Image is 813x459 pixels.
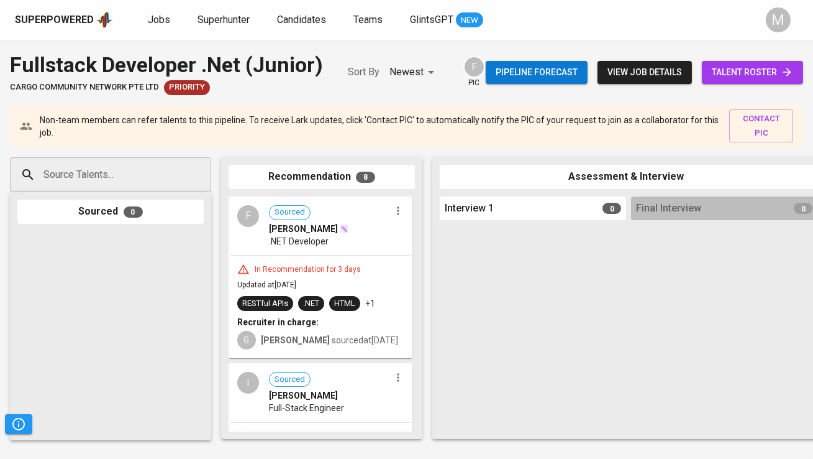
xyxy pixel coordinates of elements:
button: Pipeline Triggers [5,414,32,434]
div: FSourced[PERSON_NAME].NET DeveloperIn Recommendation for 3 daysUpdated at[DATE]RESTful APIs.NETHT... [229,197,412,359]
span: 0 [124,206,143,218]
span: Final Interview [636,202,701,216]
span: 0 [602,203,621,214]
span: Jobs [148,14,170,25]
span: Candidates [277,14,326,25]
div: In Recommendation for 3 days [250,264,366,275]
img: magic_wand.svg [339,224,349,234]
p: Sort By [348,65,379,80]
div: I [237,372,259,394]
div: Superpowered [15,13,94,27]
a: Superpoweredapp logo [15,11,113,29]
span: [PERSON_NAME] [269,389,338,402]
div: Newest [389,61,438,84]
span: NEW [456,14,483,27]
div: G [237,331,256,350]
span: .NET Developer [269,235,329,248]
span: [PERSON_NAME] [269,223,338,235]
a: Candidates [277,12,329,28]
span: contact pic [735,112,787,141]
div: F [237,205,259,227]
span: GlintsGPT [410,14,453,25]
div: F [463,56,485,78]
span: Pipeline forecast [496,65,578,80]
div: .NET [303,298,319,310]
div: Fullstack Developer .Net (Junior) [10,50,323,80]
span: Sourced [270,374,310,386]
span: Teams [353,14,383,25]
span: 0 [794,203,812,214]
span: Superhunter [198,14,250,25]
button: contact pic [729,109,793,143]
a: Jobs [148,12,173,28]
button: view job details [597,61,692,84]
div: Recommendation [229,165,415,189]
span: sourced at [DATE] [261,335,398,345]
b: [PERSON_NAME] [261,335,330,345]
p: Newest [389,65,424,80]
div: pic [463,56,485,88]
img: app logo [96,11,113,29]
span: cargo community network pte ltd [10,81,159,93]
p: +1 [365,297,375,310]
button: Open [204,174,207,176]
b: Recruiter in charge: [237,317,319,327]
p: Non-team members can refer talents to this pipeline. To receive Lark updates, click 'Contact PIC'... [40,114,719,139]
span: Full-Stack Engineer [269,402,344,414]
div: HTML [334,298,355,310]
button: Pipeline forecast [486,61,588,84]
div: New Job received from Demand Team [164,80,210,95]
a: Superhunter [198,12,252,28]
div: Sourced [17,200,204,224]
span: Interview 1 [445,202,494,216]
div: M [766,7,791,32]
div: RESTful APIs [242,298,288,310]
span: Priority [164,81,210,93]
span: 8 [356,172,375,183]
a: GlintsGPT NEW [410,12,483,28]
span: Updated at [DATE] [237,280,296,289]
span: Sourced [270,206,310,218]
a: Teams [353,12,385,28]
span: view job details [607,65,682,80]
span: talent roster [712,65,793,80]
a: talent roster [702,61,803,84]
